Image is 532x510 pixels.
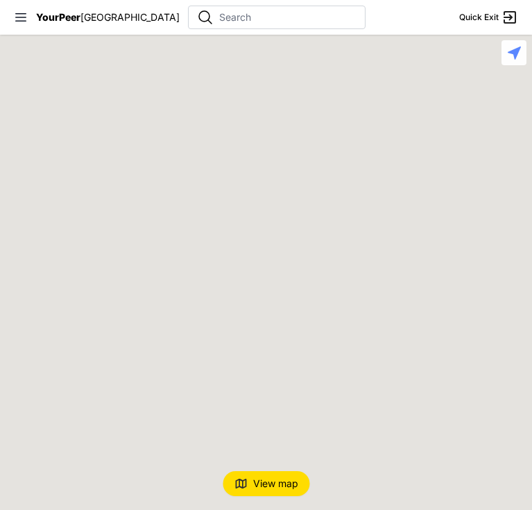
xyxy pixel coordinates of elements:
[36,13,180,22] a: YourPeer[GEOGRAPHIC_DATA]
[459,9,518,26] a: Quick Exit
[253,477,298,491] span: View map
[219,10,357,24] input: Search
[80,11,180,23] span: [GEOGRAPHIC_DATA]
[36,11,80,23] span: YourPeer
[223,471,309,496] button: View map
[234,477,248,491] img: map-icon.svg
[459,12,499,23] span: Quick Exit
